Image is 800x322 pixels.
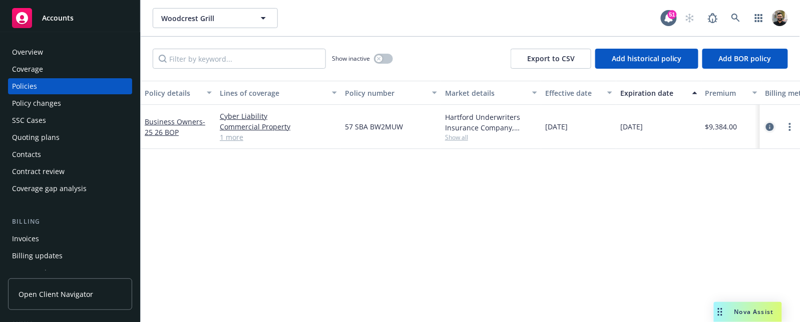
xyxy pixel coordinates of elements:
[332,54,370,63] span: Show inactive
[612,54,682,63] span: Add historical policy
[12,112,46,128] div: SSC Cases
[145,117,205,137] a: Business Owners
[12,265,68,281] div: Account charges
[545,88,601,98] div: Effective date
[726,8,746,28] a: Search
[595,49,698,69] button: Add historical policy
[345,88,426,98] div: Policy number
[445,133,537,141] span: Show all
[680,8,700,28] a: Start snowing
[345,121,403,132] span: 57 SBA BW2MUW
[216,81,341,105] button: Lines of coverage
[8,44,132,60] a: Overview
[8,265,132,281] a: Account charges
[12,248,63,264] div: Billing updates
[8,78,132,94] a: Policies
[445,88,526,98] div: Market details
[734,307,774,316] span: Nova Assist
[705,121,737,132] span: $9,384.00
[12,181,87,197] div: Coverage gap analysis
[220,88,326,98] div: Lines of coverage
[220,111,337,121] a: Cyber Liability
[220,132,337,142] a: 1 more
[153,49,326,69] input: Filter by keyword...
[141,81,216,105] button: Policy details
[772,10,788,26] img: photo
[714,302,782,322] button: Nova Assist
[12,164,65,180] div: Contract review
[19,289,93,299] span: Open Client Navigator
[8,95,132,111] a: Policy changes
[764,121,776,133] a: circleInformation
[511,49,591,69] button: Export to CSV
[8,61,132,77] a: Coverage
[541,81,616,105] button: Effective date
[12,129,60,145] div: Quoting plans
[445,112,537,133] div: Hartford Underwriters Insurance Company, Hartford Insurance Group
[703,8,723,28] a: Report a Bug
[12,44,43,60] div: Overview
[441,81,541,105] button: Market details
[153,8,278,28] button: Woodcrest Grill
[8,4,132,32] a: Accounts
[616,81,701,105] button: Expiration date
[42,14,74,22] span: Accounts
[702,49,788,69] button: Add BOR policy
[620,88,686,98] div: Expiration date
[8,129,132,145] a: Quoting plans
[161,13,248,24] span: Woodcrest Grill
[527,54,575,63] span: Export to CSV
[784,121,796,133] a: more
[620,121,643,132] span: [DATE]
[701,81,761,105] button: Premium
[220,121,337,132] a: Commercial Property
[749,8,769,28] a: Switch app
[12,146,41,163] div: Contacts
[12,78,37,94] div: Policies
[12,61,43,77] div: Coverage
[8,146,132,163] a: Contacts
[8,112,132,128] a: SSC Cases
[145,117,205,137] span: - 25 26 BOP
[719,54,771,63] span: Add BOR policy
[8,217,132,227] div: Billing
[341,81,441,105] button: Policy number
[545,121,568,132] span: [DATE]
[12,95,61,111] div: Policy changes
[714,302,726,322] div: Drag to move
[145,88,201,98] div: Policy details
[12,231,39,247] div: Invoices
[705,88,746,98] div: Premium
[668,10,677,19] div: 51
[8,164,132,180] a: Contract review
[8,231,132,247] a: Invoices
[8,248,132,264] a: Billing updates
[8,181,132,197] a: Coverage gap analysis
